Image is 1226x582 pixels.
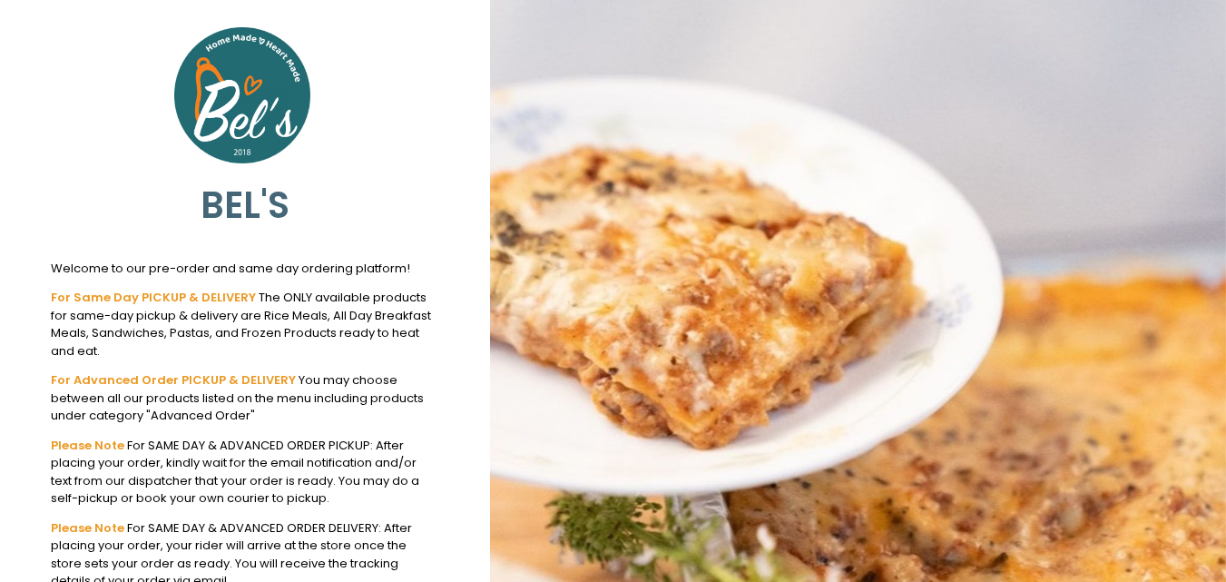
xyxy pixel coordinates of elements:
[51,289,256,306] b: For Same Day PICKUP & DELIVERY
[51,289,439,360] div: The ONLY available products for same-day pickup & delivery are Rice Meals, All Day Breakfast Meal...
[174,27,310,163] img: Bel's Kitchen
[51,437,439,508] div: For SAME DAY & ADVANCED ORDER PICKUP: After placing your order, kindly wait for the email notific...
[51,371,439,425] div: You may choose between all our products listed on the menu including products under category "Adv...
[51,437,124,454] b: Please Note
[51,519,124,537] b: Please Note
[51,260,439,278] div: Welcome to our pre-order and same day ordering platform!
[51,371,296,389] b: For Advanced Order PICKUP & DELIVERY
[51,163,439,248] div: BEL'S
